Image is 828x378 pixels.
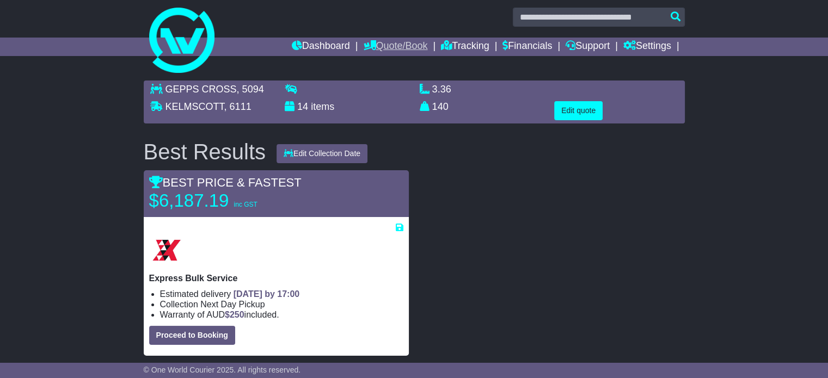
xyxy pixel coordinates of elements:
[165,101,224,112] span: KELMSCOTT
[554,101,603,120] button: Edit quote
[149,326,235,345] button: Proceed to Booking
[144,365,301,374] span: © One World Courier 2025. All rights reserved.
[311,101,334,112] span: items
[277,144,367,163] button: Edit Collection Date
[160,309,403,320] li: Warranty of AUD included.
[149,273,403,283] p: Express Bulk Service
[160,289,403,299] li: Estimated delivery
[292,38,350,56] a: Dashboard
[566,38,610,56] a: Support
[165,84,237,95] span: GEPPS CROSS
[237,84,264,95] span: , 5094
[149,190,285,212] p: $6,187.19
[230,310,244,319] span: 250
[502,38,552,56] a: Financials
[149,233,184,268] img: Border Express: Express Bulk Service
[234,201,257,208] span: inc GST
[623,38,671,56] a: Settings
[297,101,308,112] span: 14
[138,140,272,164] div: Best Results
[200,300,265,309] span: Next Day Pickup
[432,101,449,112] span: 140
[432,84,451,95] span: 3.36
[224,101,252,112] span: , 6111
[160,299,403,309] li: Collection
[363,38,427,56] a: Quote/Book
[234,289,300,299] span: [DATE] by 17:00
[441,38,489,56] a: Tracking
[225,310,244,319] span: $
[149,176,302,189] span: BEST PRICE & FASTEST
